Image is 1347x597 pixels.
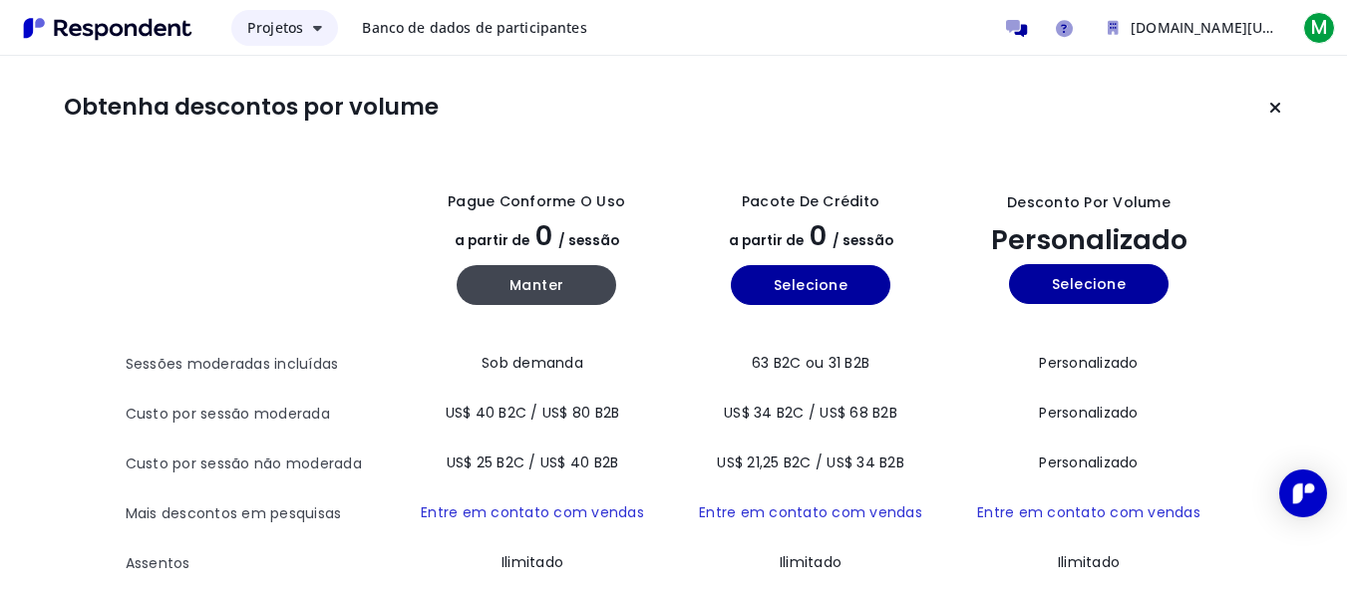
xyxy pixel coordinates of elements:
font: [DOMAIN_NAME][URL] Equipe [1131,18,1336,37]
a: Entre em contato com vendas [699,502,922,522]
button: M [1299,10,1339,46]
font: Personalizado [991,221,1187,258]
font: US$ 40 B2C / US$ 80 B2B [446,403,620,423]
font: Ilimitado [780,552,842,572]
a: Entre em contato com vendas [421,502,644,522]
button: Manter plano de pagamento anual atualizado [457,265,616,305]
button: Selecione o plano anual custom_static [1009,264,1169,304]
a: Participantes da mensagem [996,8,1036,48]
font: Pague conforme o uso [448,191,625,211]
font: Personalizado [1039,403,1138,423]
font: 0 [535,217,552,254]
font: Mais descontos em pesquisas [126,503,342,523]
div: Abra o Intercom Messenger [1279,469,1327,517]
font: Banco de dados de participantes [362,18,586,37]
font: M [1311,14,1327,41]
font: Projetos [247,18,303,37]
font: 63 B2C ou 31 B2B [752,353,869,373]
button: Selecione o plano básico anual [731,265,890,305]
font: Selecione [1052,274,1127,294]
font: Personalizado [1039,452,1138,472]
font: Desconto por volume [1007,192,1171,212]
font: Selecione [774,275,848,295]
font: Obtenha descontos por volume [64,91,439,123]
button: Projetos [231,10,338,46]
button: Manter o plano atual [1255,88,1295,128]
font: Custo por sessão moderada [126,404,330,424]
font: Ilimitado [1058,552,1120,572]
button: www.linkedin.com/in/cristina-oliveira-9a317a115 Equipe [1092,10,1291,46]
font: Pacote de crédito [742,191,879,211]
font: Manter [509,275,564,295]
font: US$ 25 B2C / US$ 40 B2B [447,452,619,472]
font: a partir de [729,231,804,250]
font: / sessão [558,231,619,250]
font: US$ 21,25 B2C / US$ 34 B2B [717,452,904,472]
font: Custo por sessão não moderada [126,453,362,473]
font: US$ 34 B2C / US$ 68 B2B [724,403,897,423]
font: Sessões moderadas incluídas [126,354,339,374]
font: a partir de [455,231,529,250]
font: Assentos [126,553,190,573]
a: Ajuda e suporte [1044,8,1084,48]
font: 0 [810,217,827,254]
a: Entre em contato com vendas [977,502,1200,522]
font: Ilimitado [502,552,563,572]
font: / sessão [833,231,893,250]
font: Personalizado [1039,353,1138,373]
img: Respondente [16,12,199,45]
a: Banco de dados de participantes [346,10,602,46]
font: Sob demanda [482,353,583,373]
